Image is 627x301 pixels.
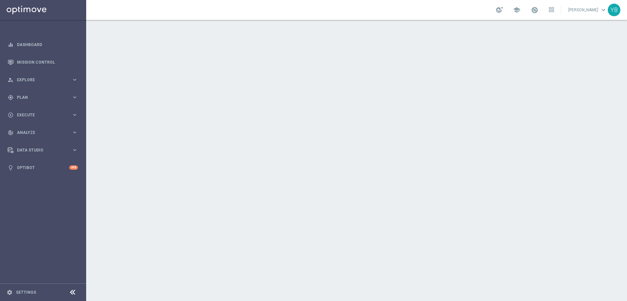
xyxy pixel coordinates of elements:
[7,77,78,83] button: person_search Explore keyboard_arrow_right
[17,148,72,152] span: Data Studio
[8,147,72,153] div: Data Studio
[608,4,620,16] div: YB
[8,36,78,53] div: Dashboard
[8,94,14,100] i: gps_fixed
[17,113,72,117] span: Execute
[568,5,608,15] a: [PERSON_NAME]keyboard_arrow_down
[7,130,78,135] button: track_changes Analyze keyboard_arrow_right
[72,147,78,153] i: keyboard_arrow_right
[7,112,78,118] button: play_circle_outline Execute keyboard_arrow_right
[7,60,78,65] button: Mission Control
[17,159,69,176] a: Optibot
[16,290,36,294] a: Settings
[72,77,78,83] i: keyboard_arrow_right
[72,94,78,100] i: keyboard_arrow_right
[8,159,78,176] div: Optibot
[17,36,78,53] a: Dashboard
[513,6,520,14] span: school
[7,289,13,295] i: settings
[8,130,14,136] i: track_changes
[7,148,78,153] button: Data Studio keyboard_arrow_right
[8,77,72,83] div: Explore
[8,42,14,48] i: equalizer
[8,165,14,171] i: lightbulb
[17,95,72,99] span: Plan
[17,131,72,135] span: Analyze
[8,112,72,118] div: Execute
[72,112,78,118] i: keyboard_arrow_right
[7,42,78,47] button: equalizer Dashboard
[8,112,14,118] i: play_circle_outline
[17,78,72,82] span: Explore
[8,77,14,83] i: person_search
[8,130,72,136] div: Analyze
[72,129,78,136] i: keyboard_arrow_right
[600,6,607,14] span: keyboard_arrow_down
[7,95,78,100] button: gps_fixed Plan keyboard_arrow_right
[8,94,72,100] div: Plan
[8,53,78,71] div: Mission Control
[69,165,78,170] div: +10
[7,165,78,170] button: lightbulb Optibot +10
[17,53,78,71] a: Mission Control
